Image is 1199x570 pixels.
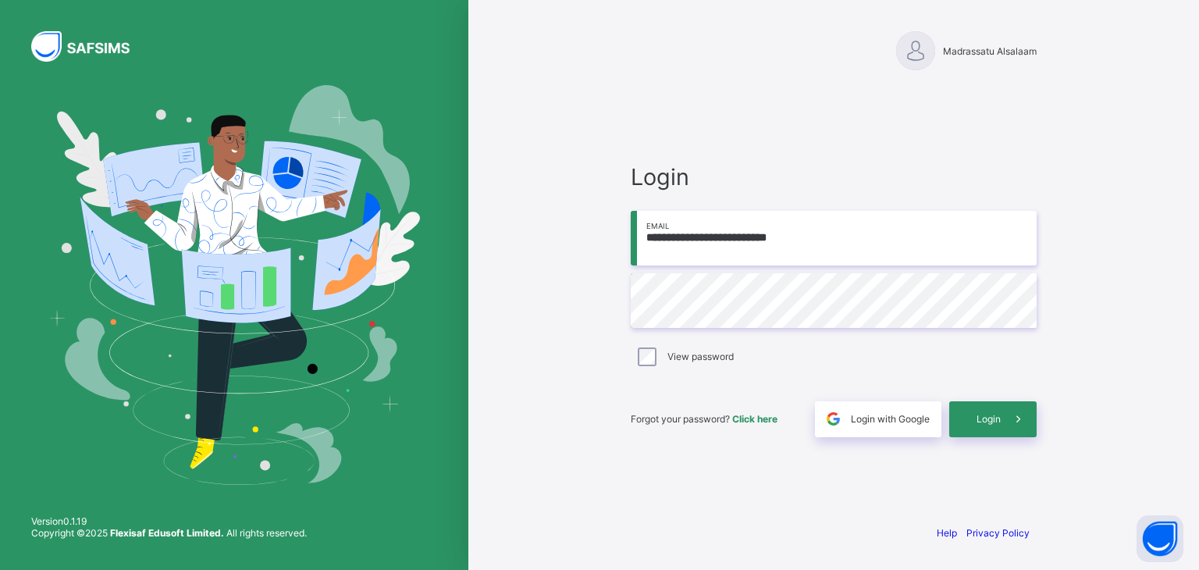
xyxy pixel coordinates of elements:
span: Login with Google [851,413,930,425]
a: Privacy Policy [966,527,1030,539]
a: Help [937,527,957,539]
span: Forgot your password? [631,413,777,425]
img: Hero Image [48,85,420,485]
span: Copyright © 2025 All rights reserved. [31,527,307,539]
span: Login [977,413,1001,425]
img: google.396cfc9801f0270233282035f929180a.svg [824,410,842,428]
a: Click here [732,413,777,425]
label: View password [667,351,734,362]
button: Open asap [1137,515,1183,562]
strong: Flexisaf Edusoft Limited. [110,527,224,539]
span: Login [631,163,1037,191]
span: Version 0.1.19 [31,515,307,527]
img: SAFSIMS Logo [31,31,148,62]
span: Madrassatu Alsalaam [943,45,1037,57]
